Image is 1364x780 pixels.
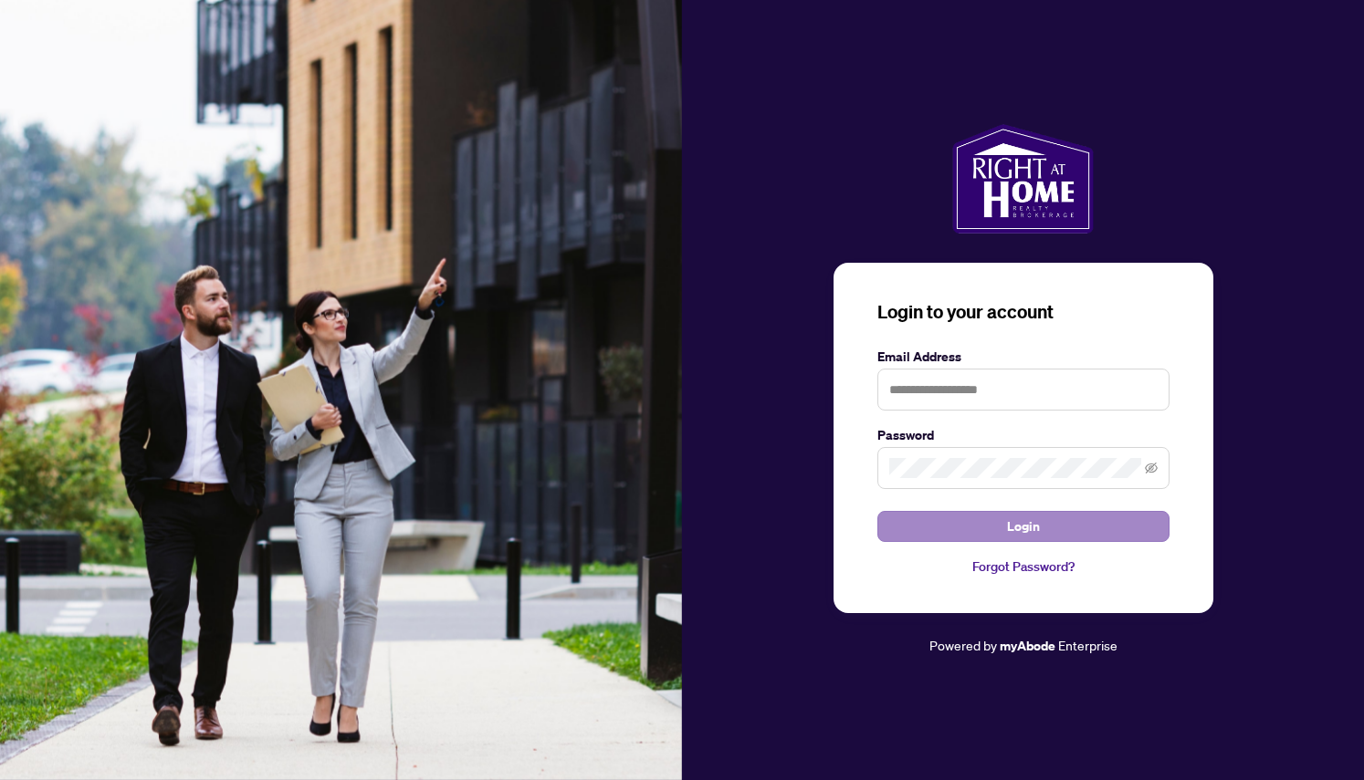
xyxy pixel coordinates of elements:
[877,425,1170,445] label: Password
[877,556,1170,577] a: Forgot Password?
[1058,637,1117,653] span: Enterprise
[1145,462,1158,474] span: eye-invisible
[952,124,1094,234] img: ma-logo
[877,511,1170,542] button: Login
[877,347,1170,367] label: Email Address
[877,299,1170,325] h3: Login to your account
[1007,512,1040,541] span: Login
[929,637,997,653] span: Powered by
[1000,636,1055,656] a: myAbode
